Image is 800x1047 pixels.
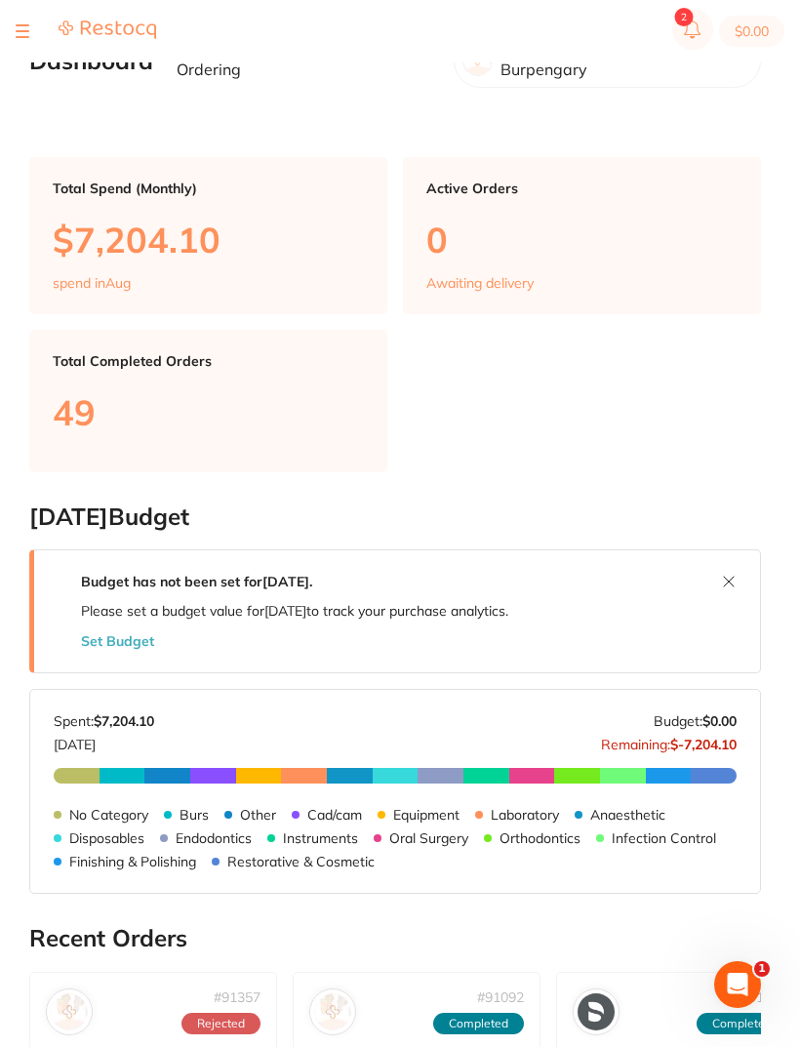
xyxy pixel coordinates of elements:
p: Equipment [393,807,460,823]
iframe: Intercom live chat [714,961,761,1008]
p: [DATE] [54,729,154,752]
h2: Dashboard [29,48,153,75]
p: Awaiting delivery [426,275,534,291]
p: Spent: [54,713,154,729]
p: Beyond Dental Care - Burpengary [500,43,744,79]
p: Oral Surgery [389,830,468,846]
p: Remaining: [601,729,737,752]
strong: Budget has not been set for [DATE] . [81,573,312,590]
p: No Category [69,807,148,823]
p: Cad/cam [307,807,362,823]
button: $0.00 [719,16,784,47]
p: spend in Aug [53,275,131,291]
img: Adam Dental [314,993,351,1030]
a: Total Spend (Monthly)$7,204.10spend inAug [29,157,387,315]
p: # 91092 [477,989,524,1005]
span: 1 [754,961,770,977]
strong: $-7,204.10 [670,736,737,753]
img: Restocq Logo [59,20,156,40]
p: Budget: [654,713,737,729]
p: Infection Control [612,830,716,846]
p: Anaesthetic [590,807,665,823]
strong: $7,204.10 [94,712,154,730]
p: Burs [180,807,209,823]
p: Disposables [69,830,144,846]
p: Welcome back, Burpengary Ordering [177,43,438,79]
p: Restorative & Cosmetic [227,854,375,869]
strong: $0.00 [702,712,737,730]
p: Please set a budget value for [DATE] to track your purchase analytics. [81,603,508,619]
a: Total Completed Orders49 [29,330,387,471]
p: 49 [53,392,364,432]
p: Total Spend (Monthly) [53,181,364,196]
p: $7,204.10 [53,220,364,260]
p: Active Orders [426,181,738,196]
p: Other [240,807,276,823]
p: Endodontics [176,830,252,846]
p: Instruments [283,830,358,846]
p: Orthodontics [500,830,580,846]
a: Restocq Logo [59,20,156,43]
a: Active Orders0Awaiting delivery [403,157,761,315]
p: Total Completed Orders [53,353,364,369]
p: Laboratory [491,807,559,823]
span: Completed [433,1013,524,1034]
button: Set Budget [81,633,154,649]
span: Rejected [181,1013,260,1034]
span: Completed [697,1013,787,1034]
p: Finishing & Polishing [69,854,196,869]
h2: Recent Orders [29,925,761,952]
img: Dentsply Sirona [578,993,615,1030]
p: 0 [426,220,738,260]
h2: [DATE] Budget [29,503,761,531]
p: # 91357 [214,989,260,1005]
img: Adam Dental [51,993,88,1030]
